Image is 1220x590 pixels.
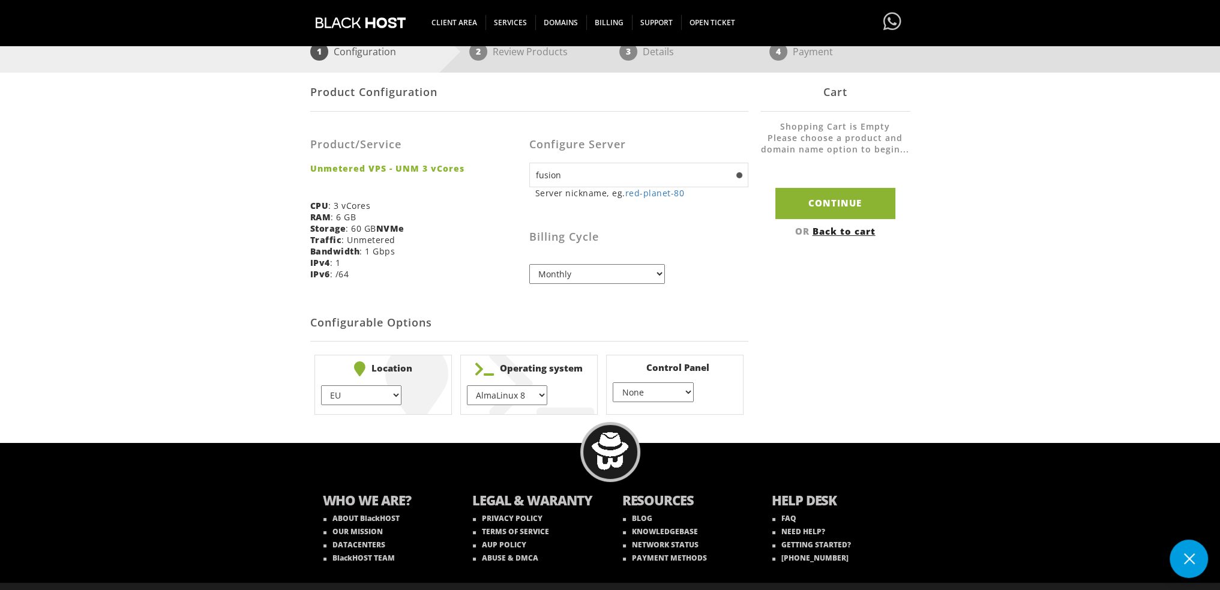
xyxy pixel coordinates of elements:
[310,211,331,223] b: RAM
[321,385,401,405] select: } } } } } }
[529,163,748,187] input: Hostname
[321,361,445,376] b: Location
[334,43,396,61] p: Configuration
[793,43,833,61] p: Payment
[535,15,587,30] span: Domains
[772,491,898,512] b: HELP DESK
[323,491,449,512] b: WHO WE ARE?
[625,187,685,199] a: red-planet-80
[323,540,385,550] a: DATACENTERS
[760,225,910,237] div: OR
[473,540,526,550] a: AUP POLICY
[473,526,549,537] a: TERMS OF SERVICE
[493,43,568,61] p: Review Products
[535,187,748,199] small: Server nickname, eg.
[775,188,895,218] input: Continue
[310,257,330,268] b: IPv4
[376,223,404,234] b: NVMe
[623,540,699,550] a: NETWORK STATUS
[310,163,520,174] strong: Unmetered VPS - UNM 3 vCores
[485,15,536,30] span: SERVICES
[772,553,849,563] a: [PHONE_NUMBER]
[591,432,629,470] img: BlackHOST mascont, Blacky.
[772,526,825,537] a: NEED HELP?
[310,234,342,245] b: Traffic
[772,540,851,550] a: GETTING STARTED?
[310,139,520,151] h3: Product/Service
[310,200,329,211] b: CPU
[681,15,744,30] span: Open Ticket
[473,553,538,563] a: ABUSE & DMCA
[529,231,748,243] h3: Billing Cycle
[310,245,360,257] b: Bandwidth
[529,139,748,151] h3: Configure Server
[323,553,395,563] a: BlackHOST TEAM
[623,526,698,537] a: KNOWLEDGEBASE
[469,43,487,61] span: 2
[623,553,707,563] a: PAYMENT METHODS
[310,43,328,61] span: 1
[310,305,748,342] h2: Configurable Options
[619,43,637,61] span: 3
[467,385,547,405] select: } } } } } } } } } } } } } } } } } } } } }
[423,15,486,30] span: CLIENT AREA
[310,121,529,289] div: : 3 vCores : 6 GB : 60 GB : Unmetered : 1 Gbps : 1 : /64
[813,225,876,237] a: Back to cart
[472,491,598,512] b: LEGAL & WARANTY
[622,491,748,512] b: RESOURCES
[323,526,383,537] a: OUR MISSION
[467,361,591,376] b: Operating system
[769,43,787,61] span: 4
[632,15,682,30] span: Support
[310,268,330,280] b: IPv6
[310,73,748,112] div: Product Configuration
[613,361,737,373] b: Control Panel
[772,513,796,523] a: FAQ
[623,513,652,523] a: BLOG
[760,121,910,167] li: Shopping Cart is Empty Please choose a product and domain name option to begin...
[643,43,674,61] p: Details
[323,513,400,523] a: ABOUT BlackHOST
[586,15,633,30] span: Billing
[760,73,910,112] div: Cart
[613,382,693,402] select: } } } }
[310,223,346,234] b: Storage
[473,513,542,523] a: PRIVACY POLICY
